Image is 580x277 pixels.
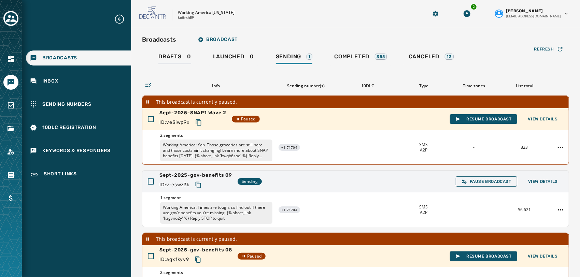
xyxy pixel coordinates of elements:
span: Sept-2025-SNAP1 Wave 2 [159,110,226,116]
span: View Details [528,116,558,122]
div: 0 [158,53,191,64]
a: Drafts0 [153,50,197,65]
div: - [452,145,497,150]
button: Refresh [529,44,569,55]
span: ID: ve3iwp9x [159,119,190,126]
span: View Details [528,179,558,184]
span: Resume Broadcast [455,253,512,259]
a: Navigate to Keywords & Responders [26,143,131,158]
button: Broadcast [193,33,243,46]
span: A2P [420,147,427,153]
span: ID: vreswz3k [159,181,189,188]
span: A2P [420,210,427,215]
div: Type [401,83,446,89]
span: ID: agxfkyv9 [159,256,189,263]
button: View Details [523,251,563,261]
span: Short Links [44,171,77,179]
span: Pause Broadcast [462,179,511,184]
button: Sept-2025-SNAP1 Wave 2 action menu [555,142,566,153]
span: Broadcasts [42,55,77,61]
a: Navigate to 10DLC Registration [26,120,131,135]
span: View Details [528,253,558,259]
span: 1 segment [160,195,272,201]
button: Download Menu [461,8,473,20]
button: Copy text to clipboard [192,179,204,191]
span: SMS [419,204,428,210]
span: Resume Broadcast [455,116,512,122]
p: kn8rxh59 [178,15,194,20]
a: Navigate to Surveys [3,98,18,113]
div: +1 71704 [279,144,300,151]
button: Manage global settings [429,8,442,20]
span: Paused [236,116,256,122]
span: Sending Numbers [42,101,91,108]
span: [EMAIL_ADDRESS][DOMAIN_NAME] [506,14,561,19]
span: Sept-2025-gov-benefits 08 [159,247,232,253]
span: Drafts [158,53,182,60]
a: Navigate to Broadcasts [26,50,131,65]
a: Launched0 [208,50,259,65]
div: List total [502,83,547,89]
button: Expand sub nav menu [114,14,130,25]
button: Sept-2025-gov-benefits 09 action menu [555,204,566,215]
span: Keywords & Responders [42,147,111,154]
a: Canceled13 [403,50,459,65]
button: User settings [492,5,572,21]
span: Inbox [42,78,58,85]
span: [PERSON_NAME] [506,8,543,14]
div: 56,621 [502,207,547,213]
a: Completed355 [329,50,392,65]
span: Sending [276,53,301,60]
div: 2 [470,3,477,10]
button: Copy text to clipboard [192,253,204,266]
div: 0 [213,53,254,64]
div: This broadcast is currently paused. [142,233,569,245]
div: Time zones [452,83,497,89]
a: Navigate to Messaging [3,75,18,90]
div: 1 [307,54,312,60]
a: Navigate to Short Links [26,166,131,183]
span: Broadcast [198,37,238,42]
div: Info [160,83,272,89]
button: Pause Broadcast [456,176,517,187]
div: 13 [445,54,454,60]
div: Sending number(s) [278,83,334,89]
div: 823 [502,145,547,150]
span: Completed [334,53,369,60]
a: Navigate to Orders [3,167,18,183]
span: Paused [242,253,261,259]
span: Sending [242,179,258,184]
a: Navigate to Home [3,52,18,67]
button: Toggle account select drawer [3,11,18,26]
button: Copy text to clipboard [193,116,205,129]
span: Sept-2025-gov-benefits 09 [159,172,232,179]
span: 2 segments [160,133,272,138]
span: Refresh [534,46,554,52]
span: Canceled [409,53,439,60]
div: +1 71704 [279,206,300,213]
button: View Details [523,177,563,186]
a: Navigate to Billing [3,191,18,206]
span: SMS [419,142,428,147]
h2: Broadcasts [142,35,176,44]
p: Working America: Yep. Those groceries are still here and those costs ain't changing! Learn more a... [160,140,272,161]
p: Working America: Times are tough, so find out if there are gov't benefits you're missing. {% shor... [160,202,272,224]
span: Launched [213,53,244,60]
a: Navigate to Inbox [26,74,131,89]
p: Working America [US_STATE] [178,10,235,15]
a: Navigate to Files [3,121,18,136]
span: 10DLC Registration [42,124,96,131]
div: 355 [375,54,386,60]
a: Navigate to Account [3,144,18,159]
button: Resume Broadcast [450,114,517,124]
span: 2 segments [160,270,272,275]
button: Resume Broadcast [450,251,517,261]
a: Navigate to Sending Numbers [26,97,131,112]
button: View Details [523,114,563,124]
a: Sending1 [270,50,318,65]
div: This broadcast is currently paused. [142,96,569,108]
div: 10DLC [340,83,396,89]
div: - [452,207,497,213]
